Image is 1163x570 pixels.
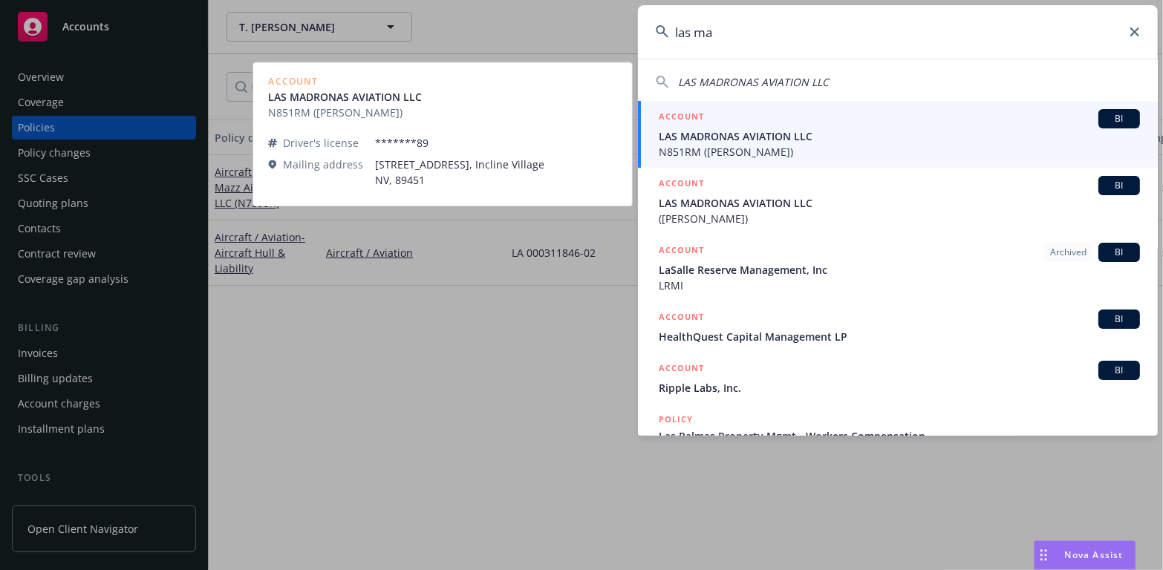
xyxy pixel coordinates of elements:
[659,262,1140,278] span: LaSalle Reserve Management, Inc
[659,195,1140,211] span: LAS MADRONAS AVIATION LLC
[659,428,1140,444] span: Las Palmas Property Mgmt - Workers Compensation
[1050,246,1087,259] span: Archived
[659,128,1140,144] span: LAS MADRONAS AVIATION LLC
[659,144,1140,160] span: N851RM ([PERSON_NAME])
[659,329,1140,344] span: HealthQuest Capital Management LP
[1065,548,1124,561] span: Nova Assist
[638,353,1158,404] a: ACCOUNTBIRipple Labs, Inc.
[1104,112,1134,125] span: BI
[1104,179,1134,192] span: BI
[1104,364,1134,377] span: BI
[659,380,1140,396] span: Ripple Labs, Inc.
[659,211,1140,226] span: ([PERSON_NAME])
[638,168,1158,235] a: ACCOUNTBILAS MADRONAS AVIATION LLC([PERSON_NAME])
[678,75,829,89] span: LAS MADRONAS AVIATION LLC
[659,243,704,261] h5: ACCOUNT
[1035,541,1053,569] div: Drag to move
[1104,312,1134,326] span: BI
[638,5,1158,59] input: Search...
[638,404,1158,468] a: POLICYLas Palmas Property Mgmt - Workers Compensation
[659,109,704,127] h5: ACCOUNT
[638,235,1158,301] a: ACCOUNTArchivedBILaSalle Reserve Management, IncLRMI
[659,361,704,379] h5: ACCOUNT
[1034,540,1136,570] button: Nova Assist
[659,176,704,194] h5: ACCOUNT
[638,301,1158,353] a: ACCOUNTBIHealthQuest Capital Management LP
[1104,246,1134,259] span: BI
[638,101,1158,168] a: ACCOUNTBILAS MADRONAS AVIATION LLCN851RM ([PERSON_NAME])
[659,309,704,327] h5: ACCOUNT
[659,278,1140,293] span: LRMI
[659,412,693,427] h5: POLICY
